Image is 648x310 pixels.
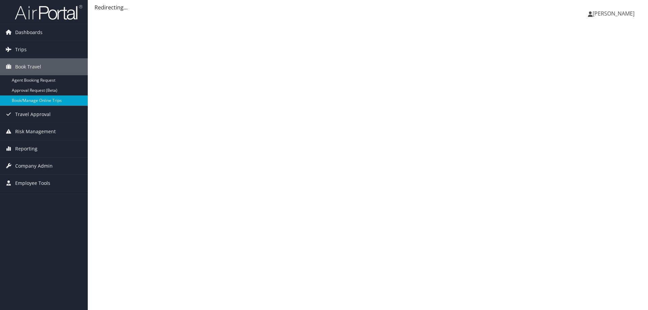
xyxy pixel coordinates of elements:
[15,175,50,192] span: Employee Tools
[15,58,41,75] span: Book Travel
[15,158,53,174] span: Company Admin
[15,106,51,123] span: Travel Approval
[15,41,27,58] span: Trips
[15,123,56,140] span: Risk Management
[593,10,634,17] span: [PERSON_NAME]
[15,140,37,157] span: Reporting
[15,24,43,41] span: Dashboards
[94,3,641,11] div: Redirecting...
[15,4,82,20] img: airportal-logo.png
[588,3,641,24] a: [PERSON_NAME]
